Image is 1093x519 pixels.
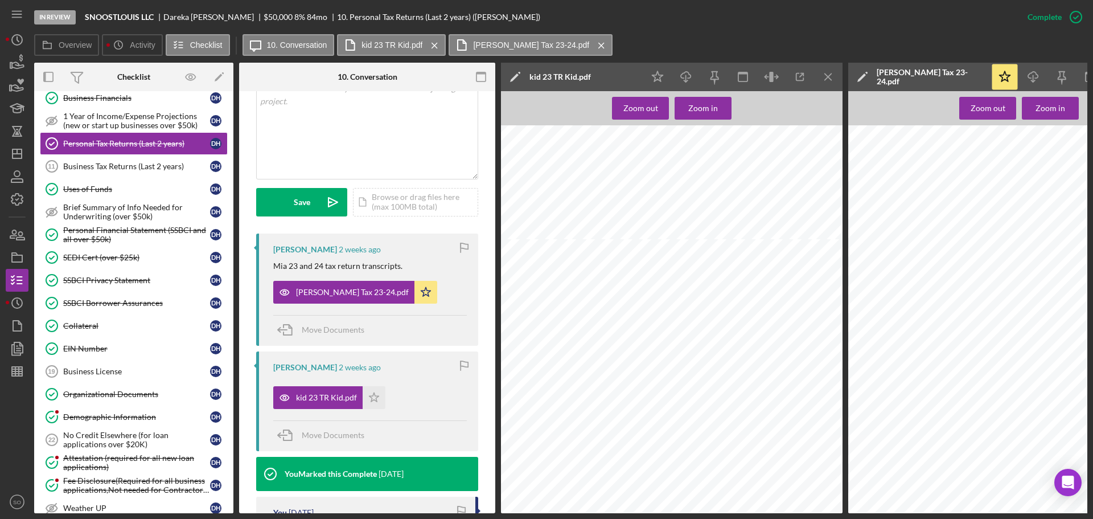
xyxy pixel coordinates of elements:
div: D H [210,297,221,309]
div: D H [210,320,221,332]
label: Overview [59,40,92,50]
button: Move Documents [273,421,376,449]
button: Zoom in [1022,97,1079,120]
div: [PERSON_NAME] [273,245,337,254]
div: Brief Summary of Info Needed for Underwriting (over $50k) [63,203,210,221]
div: Personal Tax Returns (Last 2 years) [63,139,210,148]
div: 10. Personal Tax Returns (Last 2 years) ([PERSON_NAME]) [337,13,540,22]
time: 2025-09-02 14:53 [339,363,381,372]
div: D H [210,252,221,263]
a: 19Business LicenseDH [40,360,228,383]
label: Checklist [190,40,223,50]
div: kid 23 TR Kid.pdf [529,72,591,81]
div: EIN Number [63,344,210,353]
div: 8 % [294,13,305,22]
div: Open Intercom Messenger [1054,469,1082,496]
div: In Review [34,10,76,24]
button: kid 23 TR Kid.pdf [273,386,385,409]
div: Complete [1028,6,1062,28]
div: 10. Conversation [338,72,397,81]
time: 2025-09-03 19:46 [339,245,381,254]
div: D H [210,389,221,400]
div: D H [210,411,221,423]
tspan: 22 [48,436,55,443]
a: Demographic InformationDH [40,406,228,428]
div: Attestation (required for all new loan applications) [63,453,210,472]
div: [PERSON_NAME] Tax 23-24.pdf [877,68,985,86]
button: Move Documents [273,316,376,344]
label: kid 23 TR Kid.pdf [361,40,422,50]
span: Move Documents [302,325,364,334]
button: Overview [34,34,99,56]
div: No Credit Elsewhere (for loan applications over $20K) [63,431,210,449]
div: D H [210,183,221,195]
div: D H [210,480,221,491]
button: [PERSON_NAME] Tax 23-24.pdf [273,281,437,304]
div: SSBCI Borrower Assurances [63,299,210,308]
div: Weather UP [63,504,210,513]
div: Fee Disclosure(Required for all business applications,Not needed for Contractor loans) [63,476,210,495]
button: Zoom out [612,97,669,120]
a: 1 Year of Income/Expense Projections (new or start up businesses over $50k)DH [40,109,228,132]
a: Fee Disclosure(Required for all business applications,Not needed for Contractor loans)DH [40,474,228,497]
div: Collateral [63,321,210,330]
div: D H [210,502,221,514]
div: Demographic Information [63,412,210,422]
a: SEDI Cert (over $25k)DH [40,246,228,269]
button: [PERSON_NAME] Tax 23-24.pdf [449,34,613,56]
a: Brief Summary of Info Needed for Underwriting (over $50k)DH [40,201,228,223]
span: $50,000 [264,12,293,22]
label: Activity [130,40,155,50]
b: SNOOSTLOUIS LLC [85,13,154,22]
div: Organizational Documents [63,390,210,399]
div: [PERSON_NAME] [273,363,337,372]
button: Checklist [166,34,230,56]
tspan: 19 [48,368,55,375]
div: 1 Year of Income/Expense Projections (new or start up businesses over $50k) [63,112,210,130]
a: 22No Credit Elsewhere (for loan applications over $20K)DH [40,428,228,451]
a: Attestation (required for all new loan applications)DH [40,451,228,474]
button: Zoom in [675,97,732,120]
div: SEDI Cert (over $25k) [63,253,210,262]
div: Business Financials [63,93,210,103]
button: Zoom out [959,97,1016,120]
button: Activity [102,34,162,56]
div: Uses of Funds [63,185,210,194]
div: Personal Financial Statement (SSBCI and all over $50k) [63,226,210,244]
div: 84 mo [307,13,327,22]
div: [PERSON_NAME] Tax 23-24.pdf [296,288,409,297]
div: Zoom in [1036,97,1065,120]
a: SSBCI Borrower AssurancesDH [40,292,228,314]
div: D H [210,366,221,377]
div: Save [294,188,310,216]
div: D H [210,161,221,172]
div: You [273,508,287,517]
div: D H [210,138,221,149]
button: Complete [1016,6,1087,28]
a: Personal Financial Statement (SSBCI and all over $50k)DH [40,223,228,246]
p: Mia 23 and 24 tax return transcripts. [273,260,402,272]
a: Uses of FundsDH [40,178,228,201]
a: Business FinancialsDH [40,87,228,109]
a: SSBCI Privacy StatementDH [40,269,228,292]
div: D H [210,434,221,446]
div: Business Tax Returns (Last 2 years) [63,162,210,171]
time: 2025-08-12 16:04 [289,508,314,517]
div: Dareka [PERSON_NAME] [163,13,264,22]
a: EIN NumberDH [40,337,228,360]
div: Zoom in [688,97,718,120]
time: 2025-08-12 16:04 [379,469,404,479]
div: Zoom out [623,97,658,120]
div: You Marked this Complete [285,469,377,479]
label: 10. Conversation [267,40,327,50]
a: 11Business Tax Returns (Last 2 years)DH [40,155,228,178]
button: Save [256,188,347,216]
div: D H [210,92,221,104]
div: D H [210,229,221,240]
div: kid 23 TR Kid.pdf [296,393,357,402]
div: SSBCI Privacy Statement [63,276,210,285]
text: SO [13,499,21,505]
div: Zoom out [971,97,1005,120]
div: Checklist [117,72,150,81]
div: D H [210,115,221,126]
